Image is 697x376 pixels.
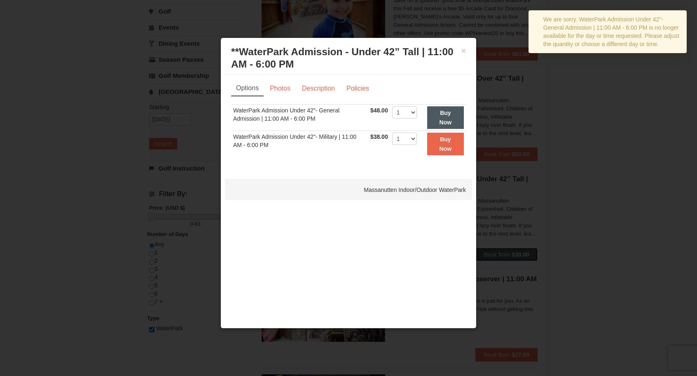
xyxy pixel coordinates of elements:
a: Options [231,81,264,96]
h3: **WaterPark Admission - Under 42” Tall | 11:00 AM - 6:00 PM [231,46,466,70]
strong: Buy Now [440,136,452,152]
a: Policies [341,81,374,96]
button: × [461,47,466,55]
strong: Buy Now [440,110,452,125]
span: $38.00 [370,133,388,140]
a: Photos [264,81,296,96]
div: Massanutten Indoor/Outdoor WaterPark [225,180,472,200]
button: Buy Now [427,106,464,129]
button: Buy Now [427,133,464,155]
a: Description [297,81,340,96]
td: WaterPark Admission Under 42"- Military | 11:00 AM - 6:00 PM [231,131,368,157]
div: We are sorry. WaterPark Admission Under 42"- General Admission | 11:00 AM - 6:00 PM is no longer ... [543,15,682,48]
td: WaterPark Admission Under 42"- General Admission | 11:00 AM - 6:00 PM [231,105,368,131]
span: $48.00 [370,107,388,114]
